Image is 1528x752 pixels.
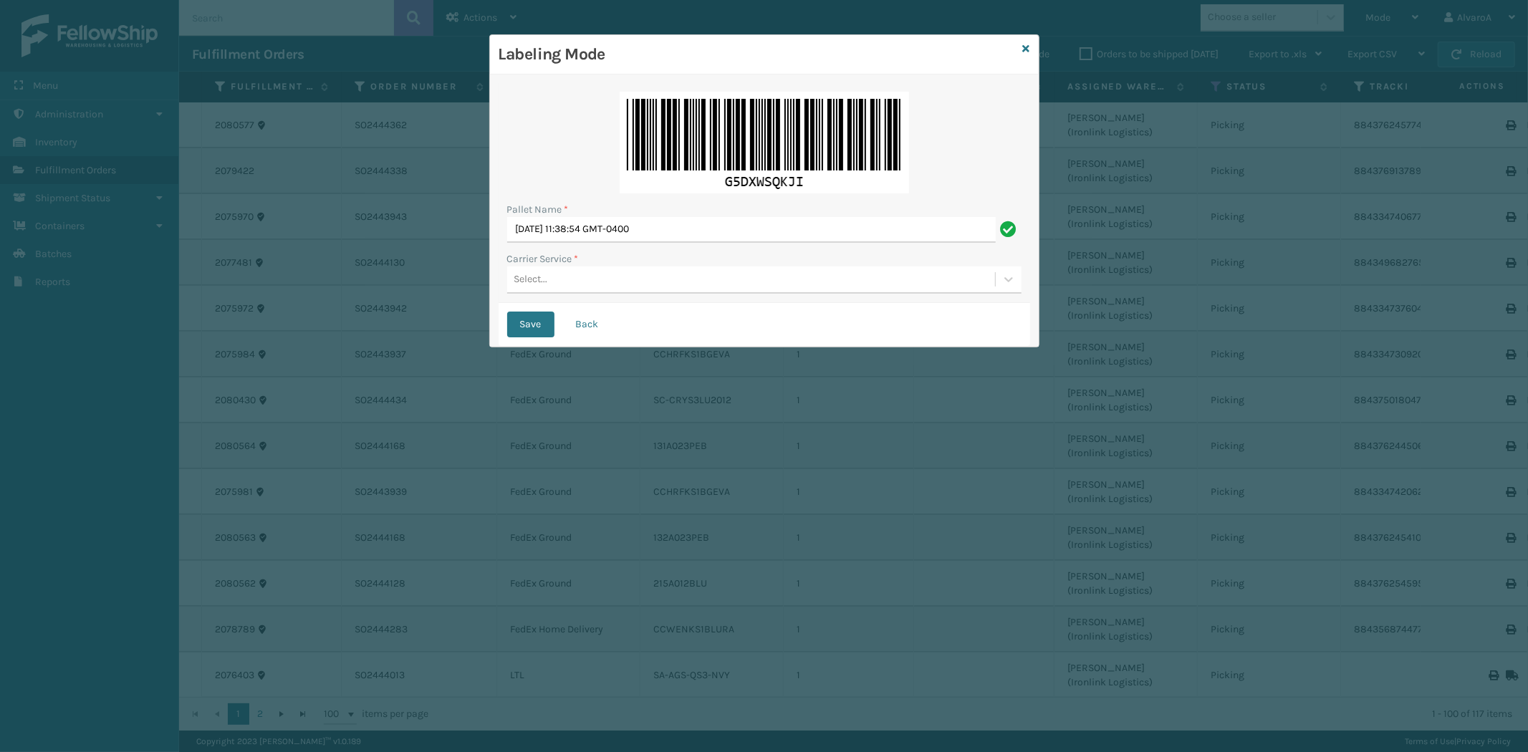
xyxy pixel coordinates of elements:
[507,312,554,337] button: Save
[507,202,569,217] label: Pallet Name
[499,44,1017,65] h3: Labeling Mode
[620,92,909,193] img: PExKlwAAAAZJREFUAwBHO5uQ+iXBDgAAAABJRU5ErkJggg==
[563,312,612,337] button: Back
[514,272,548,287] div: Select...
[507,251,579,266] label: Carrier Service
